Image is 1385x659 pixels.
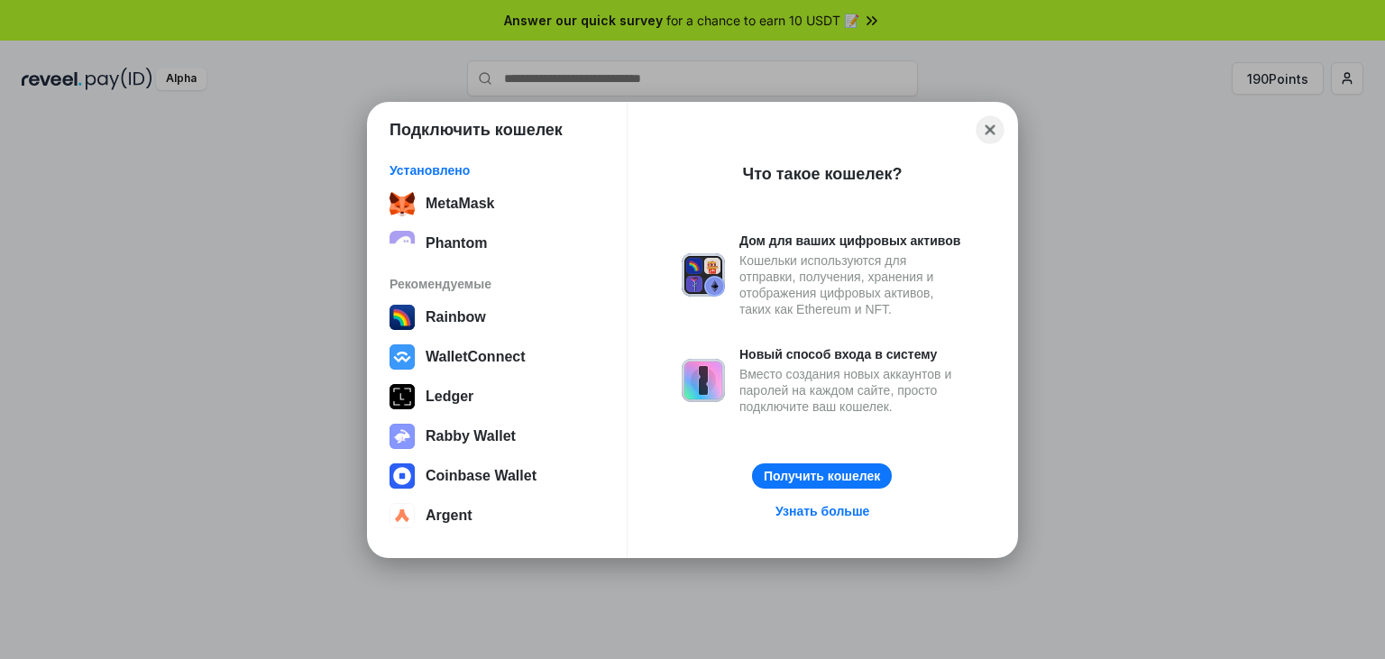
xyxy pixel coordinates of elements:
div: Узнать больше [775,503,869,519]
button: Coinbase Wallet [384,458,610,494]
div: Рекомендуемые [390,276,605,292]
img: svg+xml,%3Csvg%20xmlns%3D%22http%3A%2F%2Fwww.w3.org%2F2000%2Fsvg%22%20fill%3D%22none%22%20viewBox... [390,424,415,449]
button: Rainbow [384,299,610,335]
div: Argent [426,508,472,524]
div: Что такое кошелек? [743,163,903,185]
button: Close [977,115,1004,143]
img: svg+xml,%3Csvg%20width%3D%2228%22%20height%3D%2228%22%20viewBox%3D%220%200%2028%2028%22%20fill%3D... [390,463,415,489]
button: MetaMask [384,186,610,222]
img: svg+xml,%3Csvg%20width%3D%22120%22%20height%3D%22120%22%20viewBox%3D%220%200%20120%20120%22%20fil... [390,305,415,330]
div: Кошельки используются для отправки, получения, хранения и отображения цифровых активов, таких как... [739,252,963,317]
img: svg+xml;base64,PHN2ZyB3aWR0aD0iMzUiIGhlaWdodD0iMzQiIHZpZXdCb3g9IjAgMCAzNSAzNCIgZmlsbD0ibm9uZSIgeG... [390,191,415,216]
div: Rabby Wallet [426,428,516,444]
div: MetaMask [426,196,494,212]
h1: Подключить кошелек [390,119,563,141]
img: svg+xml,%3Csvg%20width%3D%2228%22%20height%3D%2228%22%20viewBox%3D%220%200%2028%2028%22%20fill%3D... [390,503,415,528]
div: Установлено [390,162,605,178]
div: Coinbase Wallet [426,468,537,484]
button: Ledger [384,379,610,415]
img: epq2vO3P5aLWl15yRS7Q49p1fHTx2Sgh99jU3kfXv7cnPATIVQHAx5oQs66JWv3SWEjHOsb3kKgmE5WNBxBId7C8gm8wEgOvz... [390,231,415,256]
div: Новый способ входа в систему [739,346,963,362]
button: WalletConnect [384,339,610,375]
div: Phantom [426,235,487,252]
a: Узнать больше [765,499,880,523]
div: Rainbow [426,309,486,325]
img: svg+xml,%3Csvg%20xmlns%3D%22http%3A%2F%2Fwww.w3.org%2F2000%2Fsvg%22%20width%3D%2228%22%20height%3... [390,384,415,409]
img: svg+xml,%3Csvg%20width%3D%2228%22%20height%3D%2228%22%20viewBox%3D%220%200%2028%2028%22%20fill%3D... [390,344,415,370]
button: Phantom [384,225,610,261]
div: Ledger [426,389,473,405]
button: Rabby Wallet [384,418,610,454]
img: svg+xml,%3Csvg%20xmlns%3D%22http%3A%2F%2Fwww.w3.org%2F2000%2Fsvg%22%20fill%3D%22none%22%20viewBox... [682,253,725,297]
button: Получить кошелек [752,463,892,489]
div: Дом для ваших цифровых активов [739,233,963,249]
img: svg+xml,%3Csvg%20xmlns%3D%22http%3A%2F%2Fwww.w3.org%2F2000%2Fsvg%22%20fill%3D%22none%22%20viewBox... [682,359,725,402]
div: Вместо создания новых аккаунтов и паролей на каждом сайте, просто подключите ваш кошелек. [739,366,963,415]
div: WalletConnect [426,349,526,365]
div: Получить кошелек [764,468,880,484]
button: Argent [384,498,610,534]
